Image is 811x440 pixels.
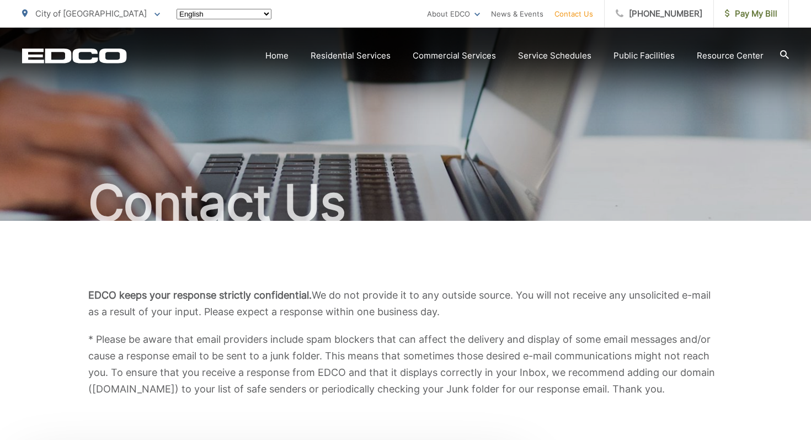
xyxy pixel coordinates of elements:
a: Service Schedules [518,49,591,62]
p: * Please be aware that email providers include spam blockers that can affect the delivery and dis... [88,331,723,397]
h1: Contact Us [22,176,789,231]
a: Resource Center [697,49,764,62]
a: About EDCO [427,7,480,20]
a: Contact Us [554,7,593,20]
a: News & Events [491,7,543,20]
a: EDCD logo. Return to the homepage. [22,48,127,63]
p: We do not provide it to any outside source. You will not receive any unsolicited e-mail as a resu... [88,287,723,320]
a: Residential Services [311,49,391,62]
a: Home [265,49,289,62]
b: EDCO keeps your response strictly confidential. [88,289,312,301]
span: City of [GEOGRAPHIC_DATA] [35,8,147,19]
a: Commercial Services [413,49,496,62]
span: Pay My Bill [725,7,777,20]
select: Select a language [177,9,271,19]
a: Public Facilities [613,49,675,62]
